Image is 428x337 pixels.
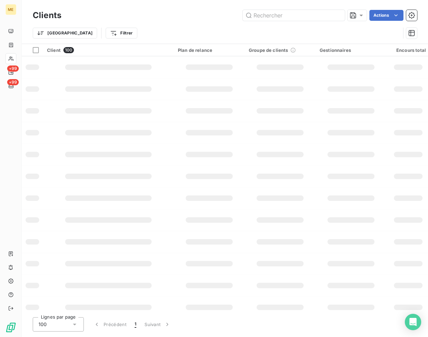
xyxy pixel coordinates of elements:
[7,65,19,72] span: +99
[5,67,16,78] a: +99
[131,317,140,332] button: 1
[89,317,131,332] button: Précédent
[249,47,288,53] span: Groupe de clients
[405,314,421,330] div: Open Intercom Messenger
[39,321,47,328] span: 100
[63,47,74,53] span: 100
[7,79,19,85] span: +99
[243,10,345,21] input: Rechercher
[5,322,16,333] img: Logo LeanPay
[33,9,61,21] h3: Clients
[33,28,97,39] button: [GEOGRAPHIC_DATA]
[5,80,16,91] a: +99
[47,47,61,53] span: Client
[178,47,241,53] div: Plan de relance
[135,321,136,328] span: 1
[320,47,382,53] div: Gestionnaires
[5,4,16,15] div: ME
[106,28,137,39] button: Filtrer
[391,47,426,53] div: Encours total
[369,10,403,21] button: Actions
[140,317,175,332] button: Suivant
